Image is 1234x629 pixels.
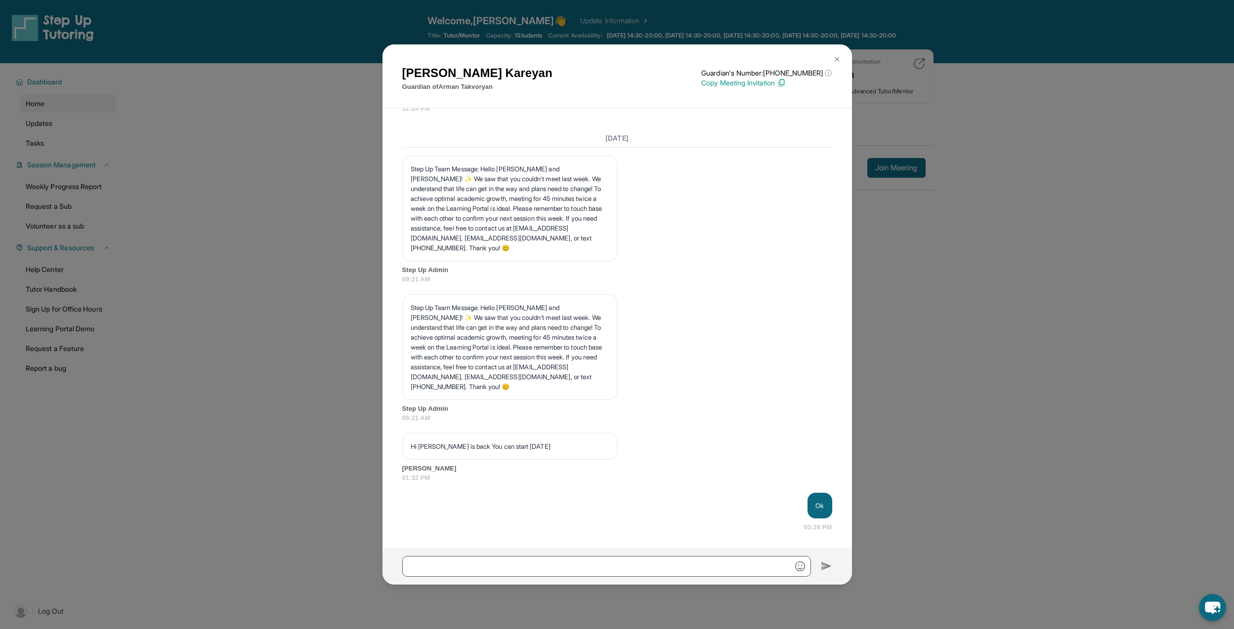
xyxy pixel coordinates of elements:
[402,64,553,82] h1: [PERSON_NAME] Kareyan
[402,275,832,284] span: 09:21 AM
[402,265,832,275] span: Step Up Admin
[402,473,832,483] span: 01:32 PM
[777,79,786,87] img: Copy Icon
[402,104,832,114] span: 12:24 PM
[402,464,832,473] span: [PERSON_NAME]
[402,82,553,92] p: Guardian of Arman Takvoryan
[411,164,609,253] p: Step Up Team Message: Hello [PERSON_NAME] and [PERSON_NAME]! ✨ We saw that you couldn't meet last...
[821,560,832,572] img: Send icon
[701,68,832,78] p: Guardian's Number: [PHONE_NUMBER]
[402,133,832,143] h3: [DATE]
[804,522,832,532] span: 03:28 PM
[411,441,609,451] p: Hi [PERSON_NAME] is back You can start [DATE]
[701,78,832,88] p: Copy Meeting Invitation
[402,404,832,414] span: Step Up Admin
[795,561,805,571] img: Emoji
[833,55,841,63] img: Close Icon
[402,413,832,423] span: 09:21 AM
[825,68,832,78] span: ⓘ
[1199,594,1226,621] button: chat-button
[411,303,609,392] p: Step Up Team Message: Hello [PERSON_NAME] and [PERSON_NAME]! ✨ We saw that you couldn't meet last...
[815,501,824,511] p: Ok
